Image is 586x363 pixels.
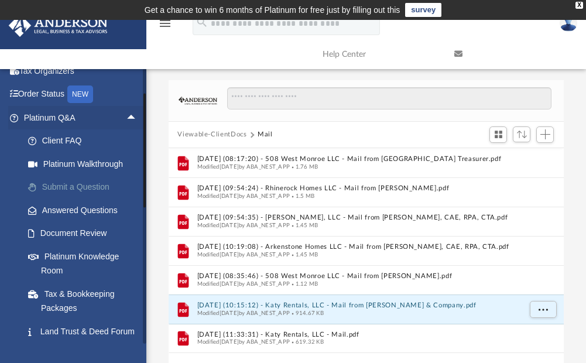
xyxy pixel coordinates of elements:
[290,222,318,228] span: 1.45 MB
[314,31,446,77] a: Help Center
[197,272,520,280] button: [DATE] (08:35:46) - 508 West Monroe LLC - Mail from [PERSON_NAME].pdf
[197,251,290,257] span: Modified [DATE] by ABA_NEST_APP
[290,339,324,345] span: 619.32 KB
[197,155,520,163] button: [DATE] (08:17:20) - 508 West Monroe LLC - Mail from [GEOGRAPHIC_DATA] Treasurer.pdf
[197,280,290,286] span: Modified [DATE] by ABA_NEST_APP
[16,282,155,320] a: Tax & Bookkeeping Packages
[158,16,172,30] i: menu
[197,163,290,169] span: Modified [DATE] by ABA_NEST_APP
[405,3,441,17] a: survey
[258,129,273,140] button: Mail
[177,129,246,140] button: Viewable-ClientDocs
[197,310,290,316] span: Modified [DATE] by ABA_NEST_APP
[197,184,520,192] button: [DATE] (09:54:24) - Rhinerock Homes LLC - Mail from [PERSON_NAME].pdf
[227,87,551,109] input: Search files and folders
[197,243,520,251] button: [DATE] (10:19:08) - Arkenstone Homes LLC - Mail from [PERSON_NAME], CAE, RPA, CTA.pdf
[290,280,318,286] span: 1.12 MB
[126,106,149,130] span: arrow_drop_up
[8,83,155,107] a: Order StatusNEW
[8,106,155,129] a: Platinum Q&Aarrow_drop_up
[16,129,155,153] a: Client FAQ
[16,245,155,282] a: Platinum Knowledge Room
[16,152,155,176] a: Platinum Walkthrough
[575,2,583,9] div: close
[513,126,530,142] button: Sort
[536,126,554,143] button: Add
[290,163,318,169] span: 1.76 MB
[489,126,507,143] button: Switch to Grid View
[158,22,172,30] a: menu
[197,302,520,309] button: [DATE] (10:15:12) - Katy Rentals, LLC - Mail from [PERSON_NAME] & Company.pdf
[16,320,155,343] a: Land Trust & Deed Forum
[5,14,111,37] img: Anderson Advisors Platinum Portal
[16,198,155,222] a: Answered Questions
[197,330,520,338] button: [DATE] (11:33:31) - Katy Rentals, LLC - Mail.pdf
[196,16,208,29] i: search
[197,193,290,198] span: Modified [DATE] by ABA_NEST_APP
[145,3,400,17] div: Get a chance to win 6 months of Platinum for free just by filling out this
[16,222,155,245] a: Document Review
[16,176,155,199] a: Submit a Question
[67,85,93,103] div: NEW
[560,15,577,32] img: User Pic
[197,214,520,221] button: [DATE] (09:54:35) - [PERSON_NAME], LLC - Mail from [PERSON_NAME], CAE, RPA, CTA.pdf
[290,310,324,316] span: 914.67 KB
[197,339,290,345] span: Modified [DATE] by ABA_NEST_APP
[197,222,290,228] span: Modified [DATE] by ABA_NEST_APP
[290,251,318,257] span: 1.45 MB
[8,59,155,83] a: Tax Organizers
[290,193,314,198] span: 1.5 MB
